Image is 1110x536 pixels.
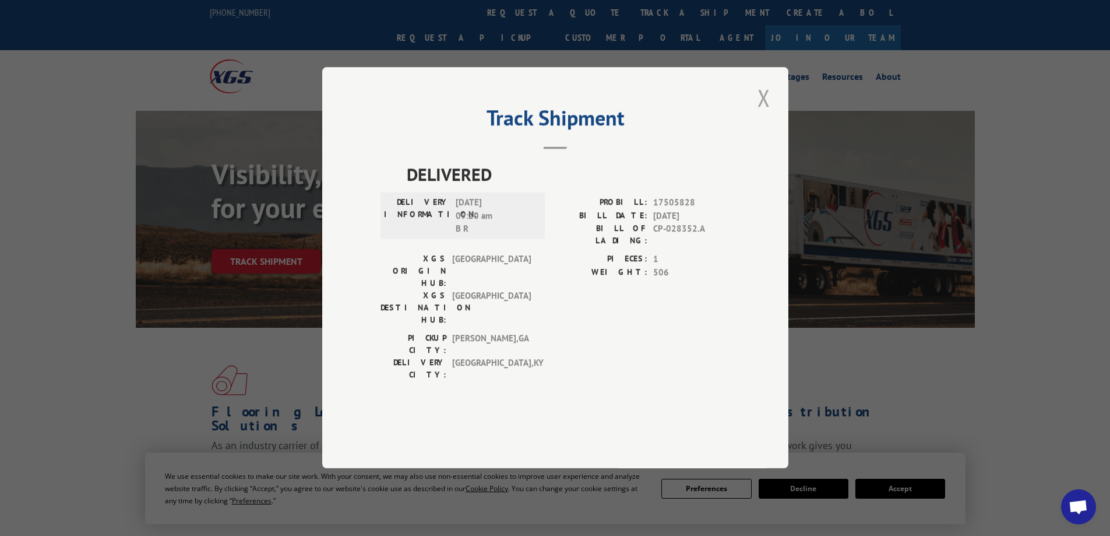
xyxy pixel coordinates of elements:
[452,290,531,327] span: [GEOGRAPHIC_DATA]
[754,82,774,114] button: Close modal
[653,266,730,279] span: 506
[653,197,730,210] span: 17505828
[452,332,531,357] span: [PERSON_NAME] , GA
[380,290,446,327] label: XGS DESTINATION HUB:
[555,253,647,267] label: PIECES:
[653,223,730,247] span: CP-028352.A
[456,197,534,236] span: [DATE] 09:20 am B R
[452,357,531,381] span: [GEOGRAPHIC_DATA] , KY
[380,357,446,381] label: DELIVERY CITY:
[653,253,730,267] span: 1
[555,223,647,247] label: BILL OF LADING:
[380,332,446,357] label: PICKUP CITY:
[380,110,730,132] h2: Track Shipment
[653,209,730,223] span: [DATE]
[555,266,647,279] label: WEIGHT:
[452,253,531,290] span: [GEOGRAPHIC_DATA]
[1061,489,1096,524] a: Open chat
[380,253,446,290] label: XGS ORIGIN HUB:
[555,209,647,223] label: BILL DATE:
[555,197,647,210] label: PROBILL:
[407,162,730,188] span: DELIVERED
[384,197,450,236] label: DELIVERY INFORMATION:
